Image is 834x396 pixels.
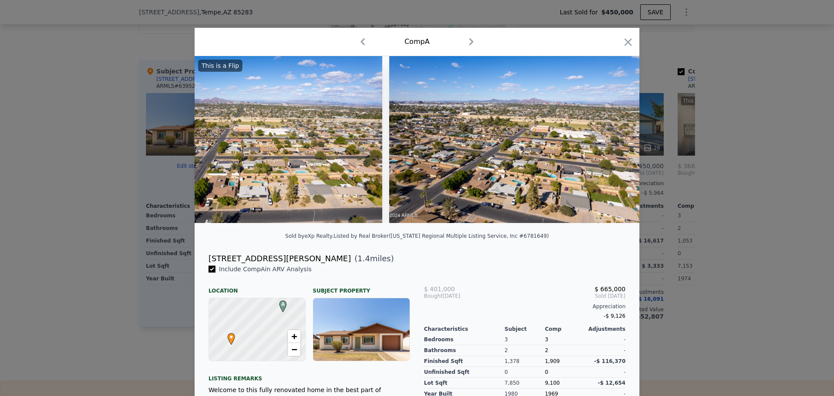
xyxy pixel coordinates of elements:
div: Comp [545,326,585,333]
div: This is a Flip [198,60,242,72]
span: + [291,331,297,342]
div: Appreciation [424,303,625,310]
div: Location [208,280,306,294]
div: Subject [505,326,545,333]
div: [DATE] [424,293,491,299]
div: Adjustments [585,326,625,333]
span: 1,909 [545,358,559,364]
div: Unfinished Sqft [424,367,505,378]
span: 3 [545,336,548,343]
div: Bedrooms [424,334,505,345]
div: Sold by eXp Realty . [285,233,334,239]
div: Subject Property [313,280,410,294]
div: 2 [505,345,545,356]
a: Zoom in [288,330,301,343]
a: Zoom out [288,343,301,356]
img: Property Img [389,56,639,223]
span: 0 [545,369,548,375]
div: 1,378 [505,356,545,367]
div: Listing remarks [208,368,410,382]
span: -$ 12,654 [598,380,625,386]
span: Include Comp A in ARV Analysis [215,266,315,273]
div: Characteristics [424,326,505,333]
span: Sold [DATE] [491,293,625,299]
div: 7,850 [505,378,545,389]
span: Bought [424,293,443,299]
div: [STREET_ADDRESS][PERSON_NAME] [208,253,351,265]
div: Bathrooms [424,345,505,356]
div: Finished Sqft [424,356,505,367]
div: 0 [505,367,545,378]
div: - [585,367,625,378]
span: − [291,344,297,355]
span: A [277,300,289,308]
span: -$ 116,370 [594,358,625,364]
span: ( miles) [351,253,394,265]
span: • [225,330,237,343]
div: A [277,300,282,306]
div: 3 [505,334,545,345]
div: - [585,334,625,345]
div: 2 [545,345,585,356]
div: - [585,345,625,356]
span: -$ 9,126 [604,313,625,319]
div: Comp A [404,37,430,47]
div: • [225,333,231,338]
span: $ 401,000 [424,286,455,293]
span: 1.4 [357,254,370,263]
div: Lot Sqft [424,378,505,389]
span: $ 665,000 [595,286,625,293]
div: Listed by Real Broker ([US_STATE] Regional Multiple Listing Service, Inc #6781649) [334,233,549,239]
span: 9,100 [545,380,559,386]
img: Property Img [132,56,382,223]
